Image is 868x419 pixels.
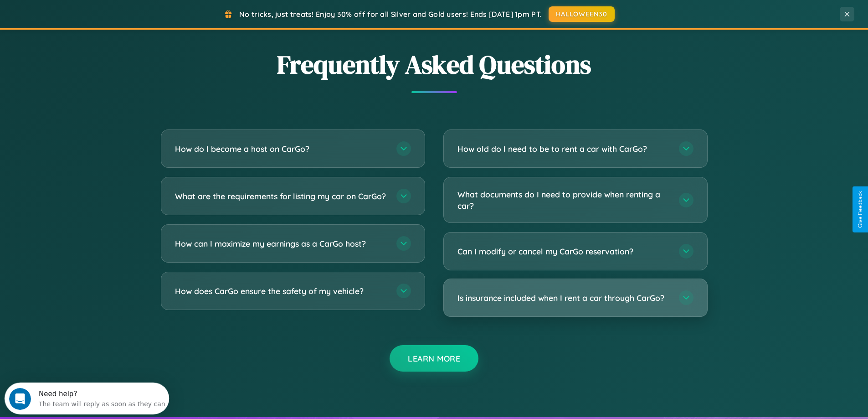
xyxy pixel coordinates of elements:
div: Open Intercom Messenger [4,4,169,29]
h3: Can I modify or cancel my CarGo reservation? [457,246,670,257]
h3: How do I become a host on CarGo? [175,143,387,155]
span: No tricks, just treats! Enjoy 30% off for all Silver and Gold users! Ends [DATE] 1pm PT. [239,10,542,19]
h3: What are the requirements for listing my car on CarGo? [175,191,387,202]
button: HALLOWEEN30 [549,6,615,22]
iframe: Intercom live chat discovery launcher [5,383,169,414]
div: Give Feedback [857,191,863,228]
h3: What documents do I need to provide when renting a car? [457,189,670,211]
button: Learn More [390,345,478,372]
h3: Is insurance included when I rent a car through CarGo? [457,292,670,304]
iframe: Intercom live chat [9,388,31,410]
h3: How old do I need to be to rent a car with CarGo? [457,143,670,155]
div: Need help? [34,8,161,15]
h3: How does CarGo ensure the safety of my vehicle? [175,285,387,297]
h3: How can I maximize my earnings as a CarGo host? [175,238,387,249]
h2: Frequently Asked Questions [161,47,708,82]
div: The team will reply as soon as they can [34,15,161,25]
